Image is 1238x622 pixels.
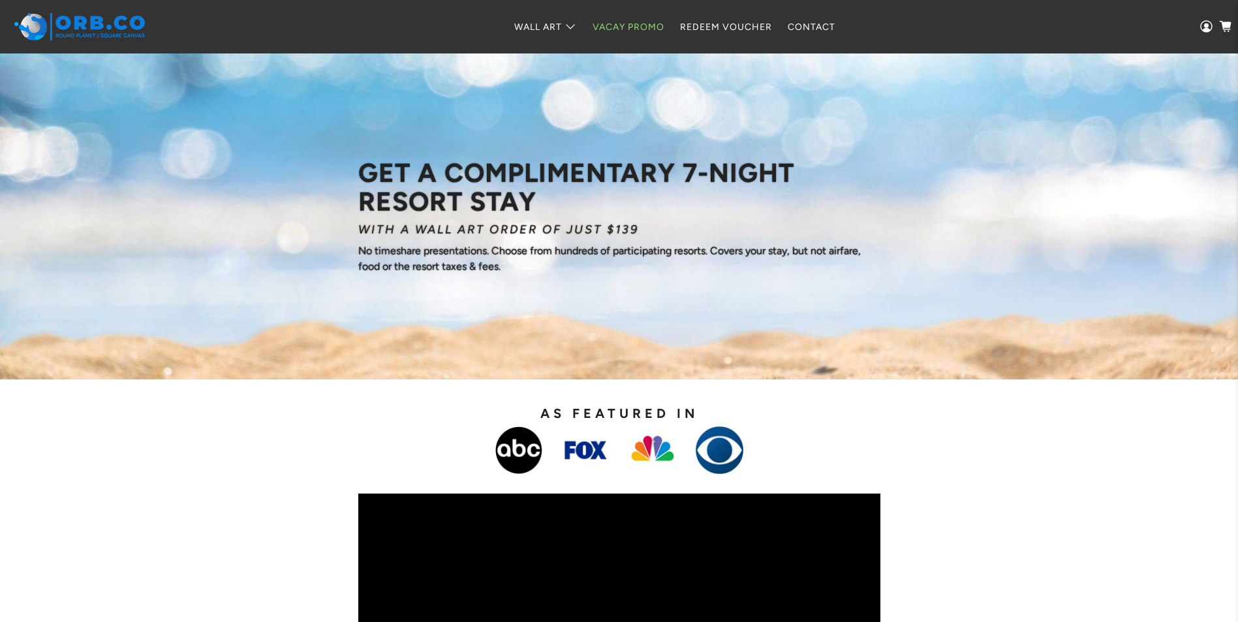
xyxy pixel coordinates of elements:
[585,10,672,44] a: Vacay Promo
[672,10,780,44] a: Redeem Voucher
[358,158,880,216] h1: GET A COMPLIMENTARY 7-NIGHT RESORT STAY
[358,244,861,273] span: No timeshare presentations. Choose from hundreds of participating resorts. Covers your stay, but ...
[780,10,843,44] a: Contact
[313,406,926,421] h2: AS FEATURED IN
[358,222,639,237] i: WITH A WALL ART ORDER OF JUST $139
[506,10,585,44] a: Wall Art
